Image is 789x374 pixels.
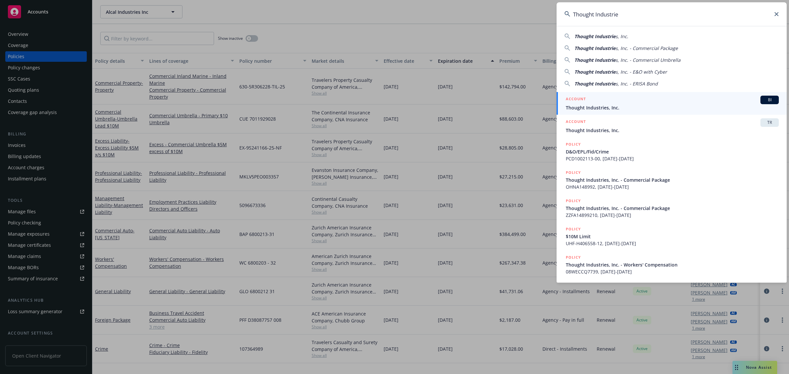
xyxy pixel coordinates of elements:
[615,45,678,51] span: s, Inc. - Commercial Package
[566,183,779,190] span: OHNA148992, [DATE]-[DATE]
[557,92,787,115] a: ACCOUNTBIThought Industries, Inc.
[763,97,776,103] span: BI
[566,104,779,111] span: Thought Industries, Inc.
[574,45,615,51] span: Thought Industrie
[574,57,615,63] span: Thought Industrie
[566,118,586,126] h5: ACCOUNT
[566,148,779,155] span: D&O/EPL/Fid/Crime
[566,226,581,232] h5: POLICY
[557,194,787,222] a: POLICYThought Industries, Inc. - Commercial PackageZZFA14899210, [DATE]-[DATE]
[557,166,787,194] a: POLICYThought Industries, Inc. - Commercial PackageOHNA148992, [DATE]-[DATE]
[566,261,779,268] span: Thought Industries, Inc. - Workers' Compensation
[763,120,776,126] span: TR
[615,69,667,75] span: s, Inc. - E&O with Cyber
[557,222,787,250] a: POLICY$10M LimitUHF-H406558-12, [DATE]-[DATE]
[566,155,779,162] span: PCD1002113-00, [DATE]-[DATE]
[566,240,779,247] span: UHF-H406558-12, [DATE]-[DATE]
[557,137,787,166] a: POLICYD&O/EPL/Fid/CrimePCD1002113-00, [DATE]-[DATE]
[566,268,779,275] span: 08WECCQ7739, [DATE]-[DATE]
[574,81,615,87] span: Thought Industrie
[557,115,787,137] a: ACCOUNTTRThought Industries, Inc.
[566,254,581,261] h5: POLICY
[566,96,586,104] h5: ACCOUNT
[566,127,779,134] span: Thought Industries, Inc.
[557,250,787,279] a: POLICYThought Industries, Inc. - Workers' Compensation08WECCQ7739, [DATE]-[DATE]
[566,169,581,176] h5: POLICY
[615,33,628,39] span: s, Inc.
[566,176,779,183] span: Thought Industries, Inc. - Commercial Package
[566,212,779,219] span: ZZFA14899210, [DATE]-[DATE]
[615,81,658,87] span: s, Inc. - ERISA Bond
[615,57,681,63] span: s, Inc. - Commercial Umbrella
[566,141,581,148] h5: POLICY
[566,198,581,204] h5: POLICY
[574,33,615,39] span: Thought Industrie
[557,2,787,26] input: Search...
[566,233,779,240] span: $10M Limit
[566,205,779,212] span: Thought Industries, Inc. - Commercial Package
[574,69,615,75] span: Thought Industrie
